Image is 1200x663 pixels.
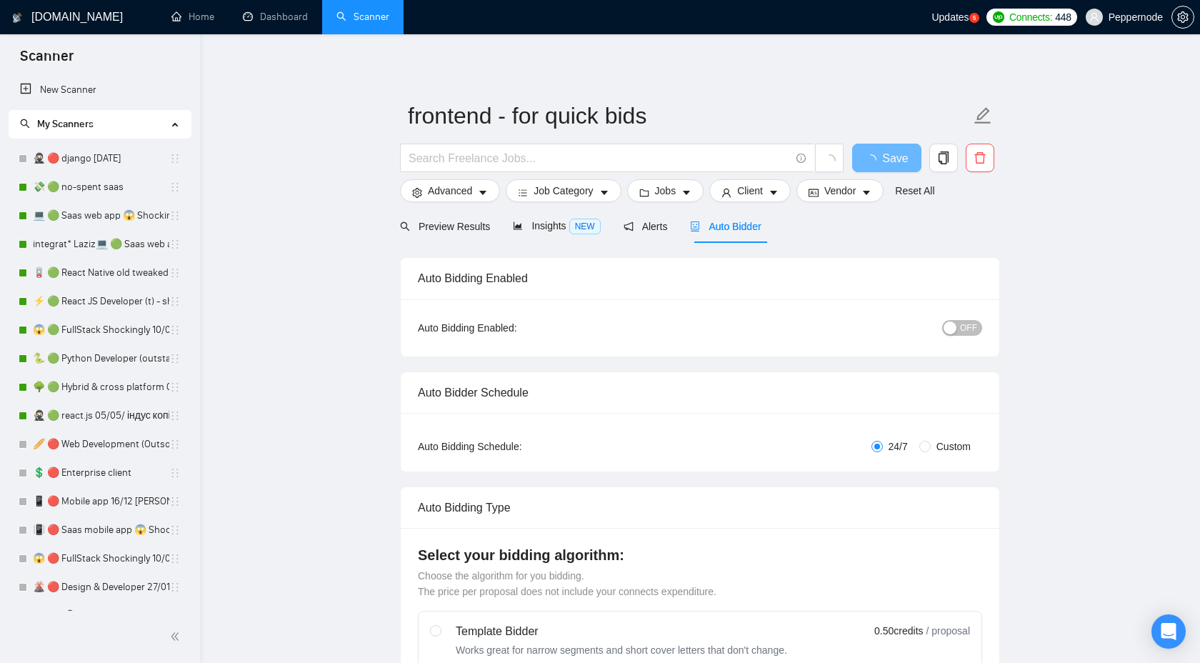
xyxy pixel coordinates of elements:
[874,623,923,639] span: 0.50 credits
[33,287,169,316] a: ⚡ 🟢 React JS Developer (t) - short 24/03
[33,201,169,230] a: 💻 🟢 Saas web app 😱 Shockingly 27/11
[690,221,700,231] span: robot
[930,151,957,164] span: copy
[33,144,169,173] a: 🥷🏻 🔴 django [DATE]
[336,11,389,23] a: searchScanner
[769,187,779,198] span: caret-down
[518,187,528,198] span: bars
[9,344,191,373] li: 🐍 🟢 Python Developer (outstaff)
[1055,9,1071,25] span: 448
[627,179,704,202] button: folderJobscaret-down
[1171,6,1194,29] button: setting
[9,544,191,573] li: 😱 🔴 FullStack Shockingly 10/01 V2
[931,439,976,454] span: Custom
[37,118,94,130] span: My Scanners
[418,372,982,413] div: Auto Bidder Schedule
[9,316,191,344] li: 😱 🟢 FullStack Shockingly 10/01
[1089,12,1099,22] span: user
[9,602,191,630] li: [vymir] 🥷🏻 react.js
[169,410,181,422] span: holder
[9,459,191,487] li: 💲 🔴 Enterprise client
[624,221,634,231] span: notification
[12,6,22,29] img: logo
[974,106,992,125] span: edit
[20,119,30,129] span: search
[809,187,819,198] span: idcard
[169,324,181,336] span: holder
[169,467,181,479] span: holder
[243,11,308,23] a: dashboardDashboard
[169,210,181,221] span: holder
[931,11,969,23] span: Updates
[169,582,181,593] span: holder
[33,316,169,344] a: 😱 🟢 FullStack Shockingly 10/01
[9,259,191,287] li: 🪫 🟢 React Native old tweaked 05.05 індус копі
[418,570,716,597] span: Choose the algorithm for you bidding. The price per proposal does not include your connects expen...
[418,258,982,299] div: Auto Bidding Enabled
[9,201,191,230] li: 💻 🟢 Saas web app 😱 Shockingly 27/11
[9,573,191,602] li: 🌋 🔴 Design & Developer 27/01 Illia profile
[966,144,994,172] button: delete
[861,187,871,198] span: caret-down
[599,187,609,198] span: caret-down
[796,179,884,202] button: idcardVendorcaret-down
[969,13,979,23] a: 5
[400,221,410,231] span: search
[824,183,856,199] span: Vendor
[865,154,882,166] span: loading
[169,496,181,507] span: holder
[20,76,179,104] a: New Scanner
[926,624,970,638] span: / proposal
[9,430,191,459] li: 🥖 🔴 Web Development (Outsource)
[655,183,676,199] span: Jobs
[9,144,191,173] li: 🥷🏻 🔴 django 13/02/25
[569,219,601,234] span: NEW
[478,187,488,198] span: caret-down
[882,149,908,167] span: Save
[9,516,191,544] li: 📳 🔴 Saas mobile app 😱 Shockingly 10/01
[1171,11,1194,23] a: setting
[929,144,958,172] button: copy
[169,296,181,307] span: holder
[400,179,500,202] button: settingAdvancedcaret-down
[33,230,169,259] a: integrat* Laziz💻 🟢 Saas web app 😱 Shockingly 27/11
[33,173,169,201] a: 💸 🟢 no-spent saas
[20,118,94,130] span: My Scanners
[33,402,169,430] a: 🥷🏻 🟢 react.js 05/05/ індус копі 19/05 change end
[33,544,169,573] a: 😱 🔴 FullStack Shockingly 10/01 V2
[9,402,191,430] li: 🥷🏻 🟢 react.js 05/05/ індус копі 19/05 change end
[9,173,191,201] li: 💸 🟢 no-spent saas
[33,344,169,373] a: 🐍 🟢 Python Developer (outstaff)
[169,524,181,536] span: holder
[418,320,606,336] div: Auto Bidding Enabled:
[960,320,977,336] span: OFF
[506,179,621,202] button: barsJob Categorycaret-down
[737,183,763,199] span: Client
[456,623,787,640] div: Template Bidder
[169,353,181,364] span: holder
[796,154,806,163] span: info-circle
[408,98,971,134] input: Scanner name...
[9,76,191,104] li: New Scanner
[823,154,836,167] span: loading
[412,187,422,198] span: setting
[169,610,181,622] span: holder
[709,179,791,202] button: userClientcaret-down
[721,187,731,198] span: user
[400,221,490,232] span: Preview Results
[681,187,691,198] span: caret-down
[33,602,169,630] a: [vymir] 🥷🏻 react.js
[9,46,85,76] span: Scanner
[169,153,181,164] span: holder
[9,287,191,316] li: ⚡ 🟢 React JS Developer (t) - short 24/03
[409,149,790,167] input: Search Freelance Jobs...
[852,144,921,172] button: Save
[428,183,472,199] span: Advanced
[9,230,191,259] li: integrat* Laziz💻 🟢 Saas web app 😱 Shockingly 27/11
[883,439,914,454] span: 24/7
[966,151,994,164] span: delete
[169,239,181,250] span: holder
[1172,11,1194,23] span: setting
[418,439,606,454] div: Auto Bidding Schedule:
[169,382,181,393] span: holder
